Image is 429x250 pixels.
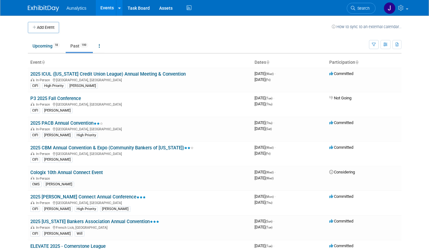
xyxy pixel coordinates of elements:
[36,152,52,156] span: In-Person
[44,182,74,187] div: [PERSON_NAME]
[252,57,327,68] th: Dates
[75,206,98,212] div: High Priority
[30,219,159,224] a: 2025 [US_STATE] Bankers Association Annual Convention
[75,231,84,237] div: Will
[30,145,194,151] a: 2025 CBM Annual Convention & Expo (Community Bankers of [US_STATE])
[255,200,272,205] span: [DATE]
[30,71,186,77] a: 2025 ICUL ([US_STATE] Credit Union League) Annual Meeting & Convention
[265,220,272,223] span: (Sun)
[67,6,87,11] span: Aunalytics
[273,243,274,248] span: -
[68,83,98,89] div: [PERSON_NAME]
[28,5,59,12] img: ExhibitDay
[265,177,274,180] span: (Wed)
[36,127,52,131] span: In-Person
[31,78,34,81] img: In-Person Event
[31,127,34,130] img: In-Person Event
[30,108,40,113] div: CIFI
[332,24,401,29] a: How to sync to an external calendar...
[329,243,353,248] span: Committed
[30,182,42,187] div: CMS
[329,194,353,199] span: Committed
[80,43,88,47] span: 199
[265,78,270,82] span: (Fri)
[255,77,270,82] span: [DATE]
[31,201,34,204] img: In-Person Event
[273,96,274,100] span: -
[265,72,274,76] span: (Wed)
[329,120,353,125] span: Committed
[255,225,272,229] span: [DATE]
[265,195,274,198] span: (Mon)
[30,170,103,175] a: Cologix 10th Annual Connect Event
[329,170,355,174] span: Considering
[275,145,275,150] span: -
[36,177,52,181] span: In-Person
[42,83,65,89] div: High Priority
[31,226,34,229] img: In-Person Event
[42,206,73,212] div: [PERSON_NAME]
[36,102,52,107] span: In-Person
[255,96,274,100] span: [DATE]
[30,157,40,162] div: CIFI
[329,96,351,100] span: Not Going
[255,219,274,223] span: [DATE]
[30,206,40,212] div: CIFI
[329,145,353,150] span: Committed
[30,96,81,101] a: P3 2025 Fall Conference
[329,219,353,223] span: Committed
[36,226,52,230] span: In-Person
[42,108,73,113] div: [PERSON_NAME]
[255,126,272,131] span: [DATE]
[36,78,52,82] span: In-Person
[66,40,93,52] a: Past199
[42,231,73,237] div: [PERSON_NAME]
[100,206,130,212] div: [PERSON_NAME]
[255,71,275,76] span: [DATE]
[28,40,64,52] a: Upcoming18
[30,200,250,205] div: [GEOGRAPHIC_DATA], [GEOGRAPHIC_DATA]
[255,120,274,125] span: [DATE]
[30,231,40,237] div: CIFI
[30,243,106,249] a: ELEVATE 2025 - Cornerstone League
[30,194,146,200] a: 2025 [PERSON_NAME] Connect Annual Conference
[30,102,250,107] div: [GEOGRAPHIC_DATA], [GEOGRAPHIC_DATA]
[384,2,396,14] img: Julie Grisanti-Cieslak
[53,43,60,47] span: 18
[329,71,353,76] span: Committed
[355,60,358,65] a: Sort by Participation Type
[255,194,275,199] span: [DATE]
[255,102,272,106] span: [DATE]
[275,194,275,199] span: -
[265,127,272,131] span: (Sat)
[28,57,252,68] th: Event
[42,60,45,65] a: Sort by Event Name
[273,219,274,223] span: -
[255,145,275,150] span: [DATE]
[30,151,250,156] div: [GEOGRAPHIC_DATA], [GEOGRAPHIC_DATA]
[273,120,274,125] span: -
[30,132,40,138] div: CIFI
[265,201,272,204] span: (Thu)
[327,57,401,68] th: Participation
[265,244,272,248] span: (Tue)
[36,201,52,205] span: In-Person
[266,60,269,65] a: Sort by Start Date
[347,3,376,14] a: Search
[275,71,275,76] span: -
[75,132,98,138] div: High Priority
[31,177,34,180] img: In-Person Event
[265,102,272,106] span: (Thu)
[42,132,73,138] div: [PERSON_NAME]
[265,121,272,125] span: (Thu)
[30,83,40,89] div: CIFI
[355,6,370,11] span: Search
[30,126,250,131] div: [GEOGRAPHIC_DATA], [GEOGRAPHIC_DATA]
[255,243,274,248] span: [DATE]
[255,176,274,180] span: [DATE]
[265,226,272,229] span: (Tue)
[30,225,250,230] div: French Lick, [GEOGRAPHIC_DATA]
[30,120,103,126] a: 2025 PACB Annual Convention
[275,170,275,174] span: -
[31,102,34,106] img: In-Person Event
